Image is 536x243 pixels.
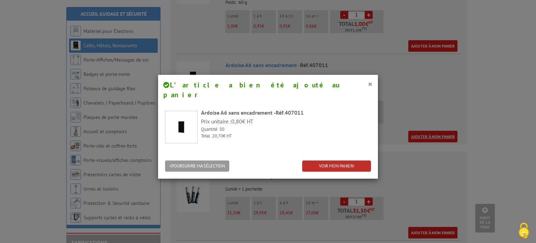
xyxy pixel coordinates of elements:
button: Cookies (fenêtre modale) [512,219,536,243]
span: 0,80 [231,118,242,125]
span: 20,70 [212,133,223,139]
p: Total : € HT [201,133,371,140]
button: × [368,79,373,88]
h4: L’article a bien été ajouté au panier [163,80,373,100]
div: Ardoise A6 sans encadrement - [201,109,371,117]
span: 30 [219,126,224,132]
img: Cookies (fenêtre modale) [515,222,533,240]
a: VOIR MON PANIER [302,160,371,172]
p: Quantité : [201,126,371,133]
p: Prix unitaire : € HT [201,117,371,126]
button: POURSUIVRE MA SÉLECTION [165,160,229,172]
span: Réf.407011 [276,109,304,116]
